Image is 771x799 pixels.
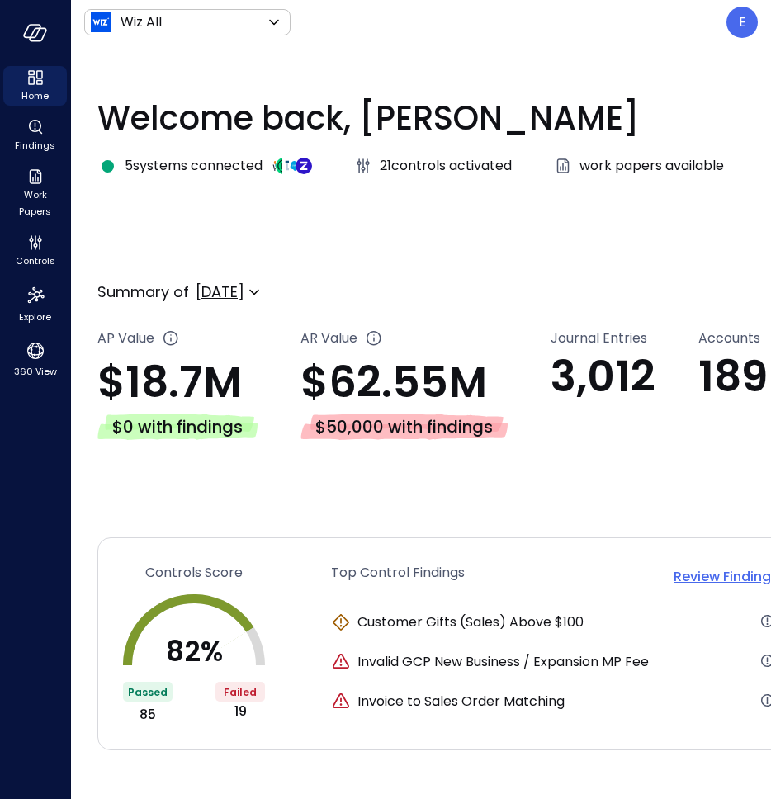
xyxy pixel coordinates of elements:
[128,685,168,699] span: Passed
[282,158,299,174] img: integration-logo
[97,352,242,412] span: $18.7M
[97,409,300,440] a: $0 with findings
[10,187,60,220] span: Work Papers
[300,409,551,440] a: $50,000 with findings
[140,705,156,725] span: 85
[16,253,55,269] span: Controls
[121,12,162,32] p: Wiz All
[3,281,67,327] div: Explore
[3,231,67,271] div: Controls
[739,12,746,32] p: E
[300,329,357,354] span: AR Value
[269,158,286,174] img: integration-logo
[331,563,465,591] span: Top Control Findings
[553,156,724,176] a: work papers available
[91,12,111,32] img: Icon
[21,87,49,104] span: Home
[296,158,312,174] img: integration-logo
[357,692,565,712] span: Invoice to Sales Order Matching
[14,363,57,380] span: 360 View
[353,156,512,176] a: 21controls activated
[196,278,244,306] div: [DATE]
[234,702,247,721] span: 19
[551,346,655,406] span: 3,012
[3,66,67,106] div: Home
[125,156,263,176] span: 5 systems connected
[698,329,760,348] span: Accounts
[551,329,647,348] span: Journal Entries
[19,309,51,325] span: Explore
[726,7,758,38] div: Ela Gottesman
[300,352,487,412] span: $62.55M
[15,137,55,154] span: Findings
[97,329,154,354] span: AP Value
[579,156,724,176] span: work papers available
[166,637,223,665] p: 82 %
[3,116,67,155] div: Findings
[97,281,189,303] p: Summary of
[380,156,512,176] span: 21 controls activated
[357,612,584,632] span: Customer Gifts (Sales) Above $100
[300,414,508,440] div: $50,000 with findings
[3,337,67,381] div: 360 View
[123,563,265,583] a: Controls Score
[3,165,67,221] div: Work Papers
[289,158,305,174] img: integration-logo
[357,652,649,672] span: Invalid GCP New Business / Expansion MP Fee
[276,158,292,174] img: integration-logo
[97,414,258,440] div: $0 with findings
[224,685,257,699] span: Failed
